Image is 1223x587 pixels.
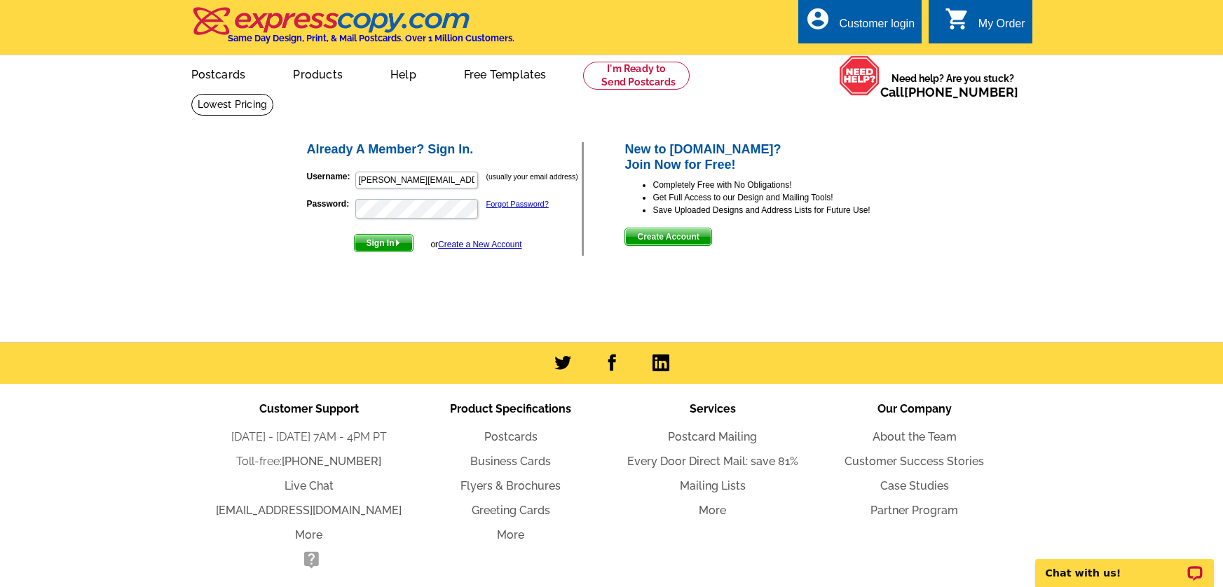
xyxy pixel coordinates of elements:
a: Every Door Direct Mail: save 81% [627,455,798,468]
li: Get Full Access to our Design and Mailing Tools! [653,191,918,204]
a: Customer Success Stories [845,455,984,468]
li: Toll-free: [208,453,410,470]
a: About the Team [873,430,957,443]
small: (usually your email address) [486,172,578,181]
a: Flyers & Brochures [460,479,561,492]
h2: Already A Member? Sign In. [307,142,582,158]
a: [PHONE_NUMBER] [904,85,1018,99]
span: Create Account [625,228,711,245]
span: Our Company [877,402,952,415]
a: Same Day Design, Print, & Mail Postcards. Over 1 Million Customers. [191,17,514,43]
img: help [839,55,880,96]
a: More [497,528,524,541]
span: Sign In [355,235,413,251]
a: account_circle Customer login [805,15,915,33]
a: [EMAIL_ADDRESS][DOMAIN_NAME] [216,504,402,517]
i: shopping_cart [945,6,970,32]
span: Product Specifications [450,402,571,415]
h2: New to [DOMAIN_NAME]? Join Now for Free! [624,142,918,172]
a: Mailing Lists [680,479,746,492]
span: Need help? Are you stuck? [880,71,1025,99]
div: My Order [978,18,1025,37]
img: button-next-arrow-white.png [395,240,401,246]
div: or [430,238,521,251]
label: Username: [307,170,354,183]
span: Call [880,85,1018,99]
a: Forgot Password? [486,200,549,208]
a: More [699,504,726,517]
li: Save Uploaded Designs and Address Lists for Future Use! [653,204,918,216]
span: Services [690,402,736,415]
a: Create a New Account [438,240,521,249]
a: [PHONE_NUMBER] [282,455,381,468]
a: Postcards [484,430,538,443]
h4: Same Day Design, Print, & Mail Postcards. Over 1 Million Customers. [228,33,514,43]
a: Greeting Cards [472,504,550,517]
a: Help [368,57,439,90]
a: Business Cards [470,455,551,468]
a: Postcard Mailing [668,430,757,443]
a: Free Templates [442,57,569,90]
a: More [295,528,322,541]
i: account_circle [805,6,831,32]
label: Password: [307,198,354,210]
span: Customer Support [259,402,359,415]
a: Partner Program [870,504,958,517]
a: Products [271,57,365,90]
a: Case Studies [880,479,949,492]
button: Create Account [624,228,711,246]
a: Postcards [169,57,268,90]
div: Customer login [839,18,915,37]
button: Sign In [354,234,414,252]
li: Completely Free with No Obligations! [653,179,918,191]
a: shopping_cart My Order [945,15,1025,33]
li: [DATE] - [DATE] 7AM - 4PM PT [208,429,410,446]
a: Live Chat [285,479,334,492]
iframe: LiveChat chat widget [1026,543,1223,587]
